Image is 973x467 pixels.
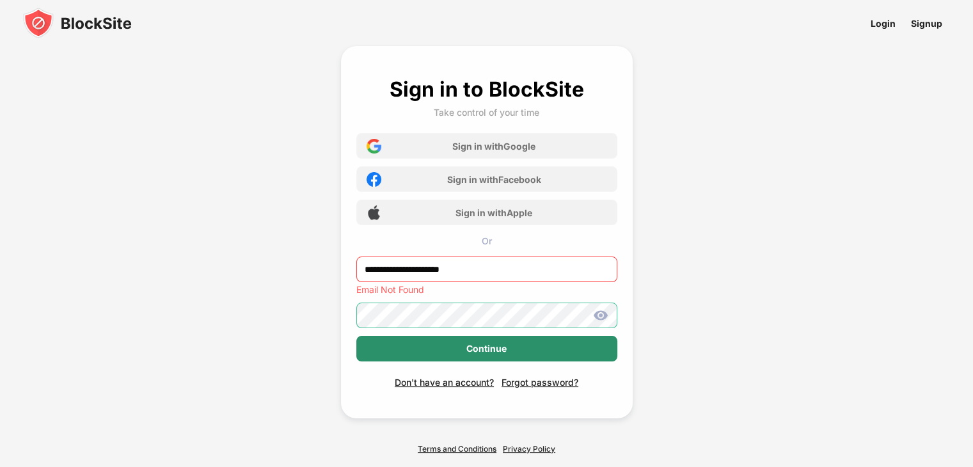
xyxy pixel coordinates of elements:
[593,308,608,323] img: show-password.svg
[447,174,541,185] div: Sign in with Facebook
[452,141,535,152] div: Sign in with Google
[356,285,617,295] div: Email Not Found
[466,344,507,354] div: Continue
[503,444,555,454] a: Privacy Policy
[23,8,132,38] img: blocksite-icon-black.svg
[356,235,617,246] div: Or
[903,9,950,38] a: Signup
[434,107,539,118] div: Take control of your time
[502,377,578,388] div: Forgot password?
[455,207,532,218] div: Sign in with Apple
[367,205,381,220] img: apple-icon.png
[390,77,584,102] div: Sign in to BlockSite
[863,9,903,38] a: Login
[367,172,381,187] img: facebook-icon.png
[418,444,496,454] a: Terms and Conditions
[395,377,494,388] div: Don't have an account?
[367,139,381,154] img: google-icon.png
